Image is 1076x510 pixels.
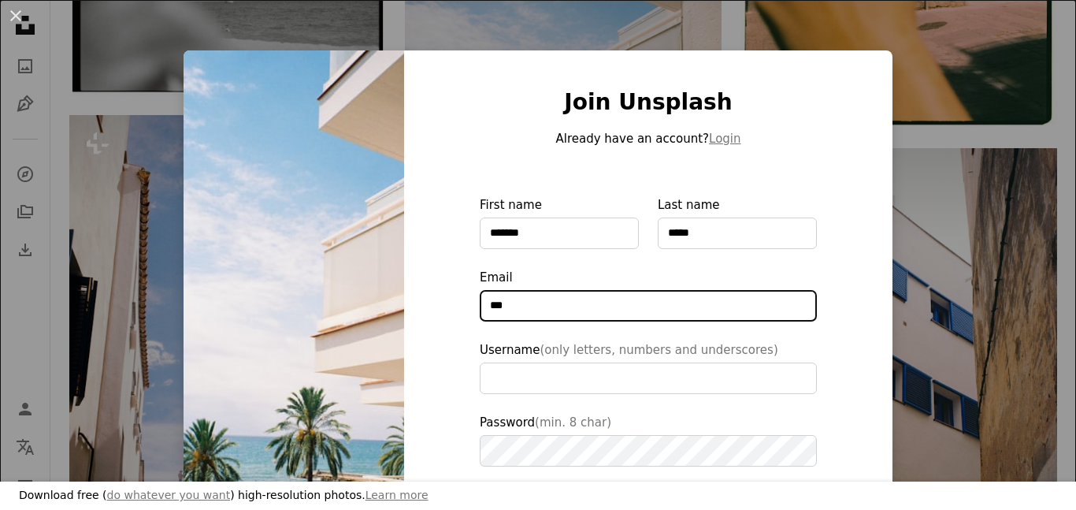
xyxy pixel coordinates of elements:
[658,218,817,249] input: Last name
[535,415,611,430] span: (min. 8 char)
[480,290,817,322] input: Email
[480,218,639,249] input: First name
[658,195,817,249] label: Last name
[709,129,740,148] button: Login
[19,488,429,504] h3: Download free ( ) high-resolution photos.
[365,489,429,501] a: Learn more
[480,129,817,148] p: Already have an account?
[480,413,817,467] label: Password
[480,435,817,467] input: Password(min. 8 char)
[480,88,817,117] h1: Join Unsplash
[480,363,817,394] input: Username(only letters, numbers and underscores)
[480,341,817,394] label: Username
[480,195,639,249] label: First name
[540,343,777,357] span: (only letters, numbers and underscores)
[480,268,817,322] label: Email
[107,489,231,501] a: do whatever you want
